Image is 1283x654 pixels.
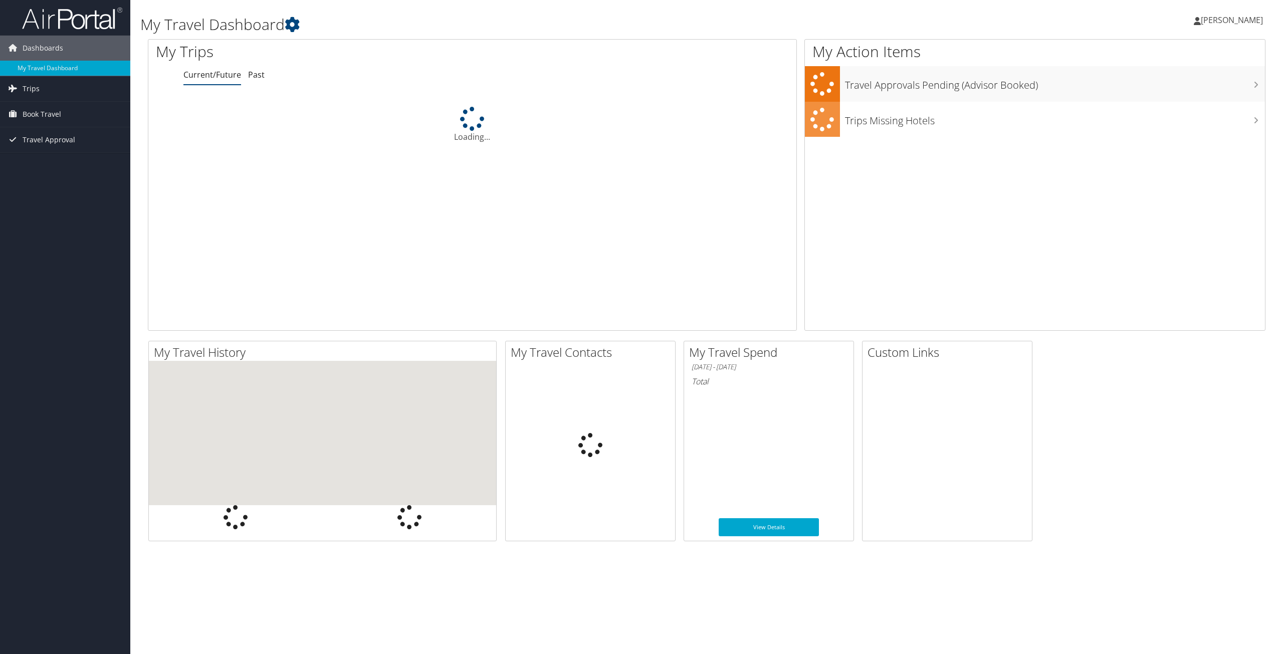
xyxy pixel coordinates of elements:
[805,66,1265,102] a: Travel Approvals Pending (Advisor Booked)
[692,362,846,372] h6: [DATE] - [DATE]
[140,14,896,35] h1: My Travel Dashboard
[689,344,853,361] h2: My Travel Spend
[23,76,40,101] span: Trips
[23,102,61,127] span: Book Travel
[23,127,75,152] span: Travel Approval
[719,518,819,536] a: View Details
[511,344,675,361] h2: My Travel Contacts
[868,344,1032,361] h2: Custom Links
[23,36,63,61] span: Dashboards
[692,376,846,387] h6: Total
[845,73,1265,92] h3: Travel Approvals Pending (Advisor Booked)
[148,107,796,143] div: Loading...
[805,102,1265,137] a: Trips Missing Hotels
[1194,5,1273,35] a: [PERSON_NAME]
[1201,15,1263,26] span: [PERSON_NAME]
[845,109,1265,128] h3: Trips Missing Hotels
[154,344,496,361] h2: My Travel History
[805,41,1265,62] h1: My Action Items
[22,7,122,30] img: airportal-logo.png
[248,69,265,80] a: Past
[156,41,519,62] h1: My Trips
[183,69,241,80] a: Current/Future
